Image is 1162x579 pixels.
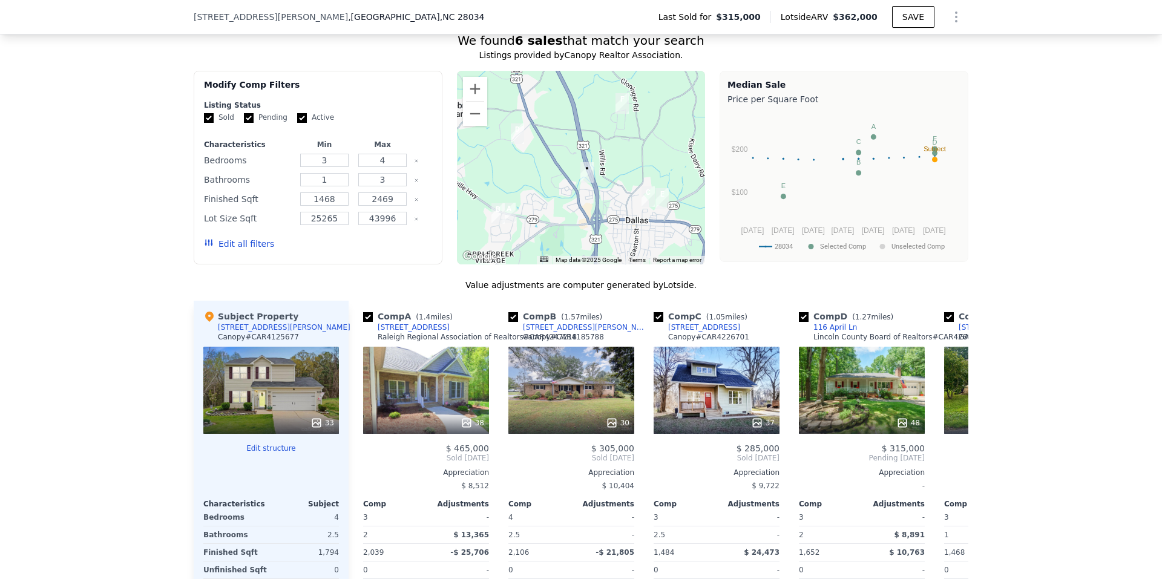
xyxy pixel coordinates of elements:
[775,243,793,250] text: 28034
[508,453,634,463] span: Sold [DATE]
[944,468,1070,477] div: Appreciation
[508,526,569,543] div: 2.5
[204,113,214,123] input: Sold
[668,332,749,342] div: Canopy # CAR4226701
[363,322,450,332] a: [STREET_ADDRESS]
[701,313,752,321] span: ( miles)
[508,499,571,509] div: Comp
[298,140,351,149] div: Min
[274,526,339,543] div: 2.5
[944,453,1070,463] span: Sold [DATE]
[194,49,968,61] div: Listings provided by Canopy Realtor Association .
[862,499,925,509] div: Adjustments
[378,332,577,342] div: Raleigh Regional Association of Realtors # CAR4247218
[944,526,1005,543] div: 1
[204,79,432,100] div: Modify Comp Filters
[924,145,946,152] text: Subject
[460,249,500,264] img: Google
[944,310,1042,322] div: Comp E
[204,113,234,123] label: Sold
[414,178,419,183] button: Clear
[204,152,293,169] div: Bedrooms
[799,453,925,463] span: Pending [DATE]
[297,113,307,123] input: Active
[440,12,485,22] span: , NC 28034
[363,526,424,543] div: 2
[204,140,293,149] div: Characteristics
[363,566,368,574] span: 0
[508,322,649,332] a: [STREET_ADDRESS][PERSON_NAME]
[244,113,287,123] label: Pending
[655,188,669,209] div: 505 N Davis St
[855,313,871,321] span: 1.27
[933,135,937,142] text: F
[574,561,634,578] div: -
[799,548,819,557] span: 1,652
[813,332,986,342] div: Lincoln County Board of Realtors # CAR4268209
[203,499,271,509] div: Characteristics
[944,548,965,557] span: 1,468
[274,561,339,578] div: 0
[378,322,450,332] div: [STREET_ADDRESS]
[363,499,426,509] div: Comp
[654,499,717,509] div: Comp
[564,313,580,321] span: 1.57
[508,548,529,557] span: 2,106
[363,453,489,463] span: Sold [DATE]
[772,226,795,235] text: [DATE]
[813,322,857,332] div: 116 April Ln
[194,279,968,291] div: Value adjustments are computer generated by Lotside .
[799,526,859,543] div: 2
[218,332,299,342] div: Canopy # CAR4125677
[204,238,274,250] button: Edit all filters
[799,566,804,574] span: 0
[511,123,524,144] div: 116 April Ln
[864,561,925,578] div: -
[596,548,634,557] span: -$ 21,805
[297,113,334,123] label: Active
[959,322,1085,332] div: [STREET_ADDRESS][PERSON_NAME]
[606,417,629,429] div: 30
[428,509,489,526] div: -
[218,322,350,332] div: [STREET_ADDRESS][PERSON_NAME]
[523,322,649,332] div: [STREET_ADDRESS][PERSON_NAME]
[203,561,269,578] div: Unfinished Sqft
[508,468,634,477] div: Appreciation
[862,226,885,235] text: [DATE]
[654,322,740,332] a: [STREET_ADDRESS]
[781,182,786,189] text: E
[602,482,634,490] span: $ 10,404
[894,531,925,539] span: $ 8,891
[502,203,516,223] div: 107 Garden Ter
[799,513,804,522] span: 3
[348,11,484,23] span: , [GEOGRAPHIC_DATA]
[944,499,1007,509] div: Comp
[194,32,968,49] div: We found that match your search
[414,217,419,221] button: Clear
[204,191,293,208] div: Finished Sqft
[727,108,960,259] svg: A chart.
[716,11,761,23] span: $315,000
[204,210,293,227] div: Lot Size Sqft
[204,171,293,188] div: Bathrooms
[419,313,430,321] span: 1.4
[363,513,368,522] span: 3
[591,443,634,453] span: $ 305,000
[203,526,269,543] div: Bathrooms
[802,226,825,235] text: [DATE]
[428,561,489,578] div: -
[719,561,780,578] div: -
[460,249,500,264] a: Open this area in Google Maps (opens a new window)
[744,548,780,557] span: $ 24,473
[461,482,489,490] span: $ 8,512
[244,113,254,123] input: Pending
[654,310,752,322] div: Comp C
[363,310,458,322] div: Comp A
[882,443,925,453] span: $ 315,000
[799,477,925,494] div: -
[274,509,339,526] div: 4
[654,526,714,543] div: 2.5
[203,310,298,322] div: Subject Property
[799,499,862,509] div: Comp
[629,257,646,263] a: Terms (opens in new tab)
